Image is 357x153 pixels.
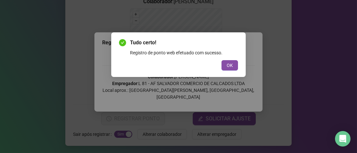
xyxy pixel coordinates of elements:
div: Registro de ponto web efetuado com sucesso. [130,49,238,56]
span: Tudo certo! [130,39,238,47]
span: OK [227,62,233,69]
div: Open Intercom Messenger [335,131,351,147]
span: check-circle [119,39,126,46]
button: OK [222,60,238,71]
